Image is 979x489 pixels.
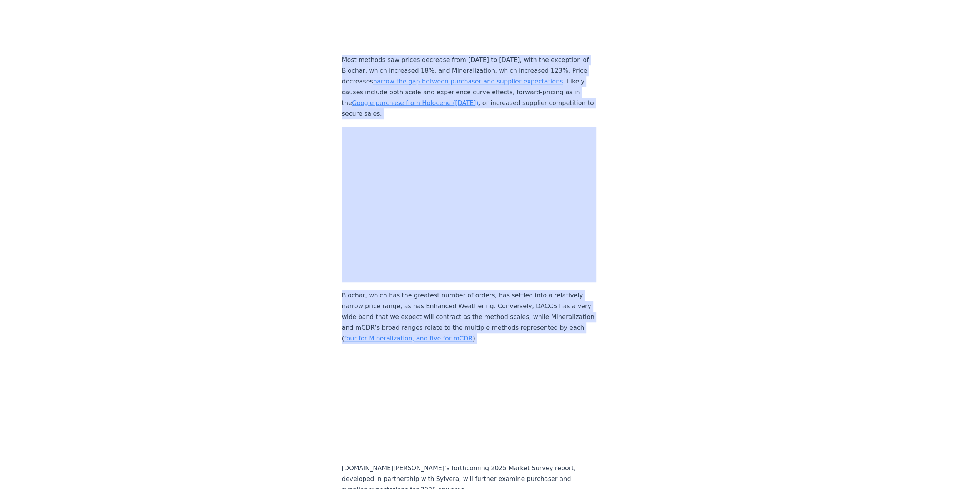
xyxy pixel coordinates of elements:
[342,290,597,344] p: Biochar, which has the greatest number of orders, has settled into a relatively narrow price rang...
[342,127,597,282] iframe: Table
[344,335,473,342] a: four for Mineralization, and five for mCDR
[342,55,597,119] p: Most methods saw prices decrease from [DATE] to [DATE], with the exception of Biochar, which incr...
[373,78,563,85] a: narrow the gap between purchaser and supplier expectations
[342,352,597,455] iframe: Dot Plot
[352,99,479,107] a: Google purchase from Holocene ([DATE])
